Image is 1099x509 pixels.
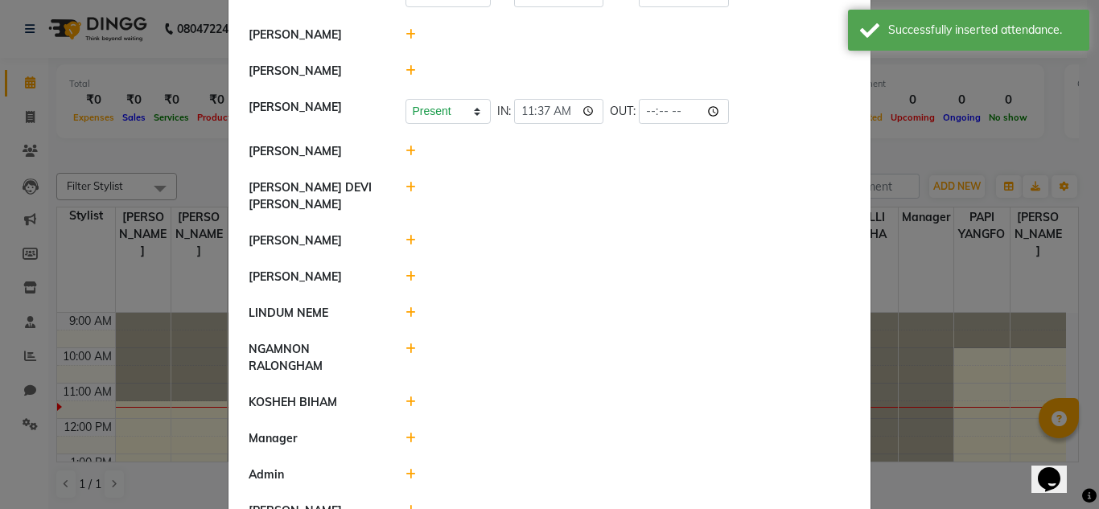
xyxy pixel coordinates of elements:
[237,466,393,483] div: Admin
[237,27,393,43] div: [PERSON_NAME]
[1031,445,1083,493] iframe: chat widget
[237,143,393,160] div: [PERSON_NAME]
[237,430,393,447] div: Manager
[237,341,393,375] div: NGAMNON RALONGHAM
[237,99,393,124] div: [PERSON_NAME]
[237,305,393,322] div: LINDUM NEME
[237,179,393,213] div: [PERSON_NAME] DEVI [PERSON_NAME]
[610,103,636,120] span: OUT:
[497,103,511,120] span: IN:
[237,232,393,249] div: [PERSON_NAME]
[237,269,393,285] div: [PERSON_NAME]
[237,63,393,80] div: [PERSON_NAME]
[237,394,393,411] div: KOSHEH BIHAM
[888,22,1077,39] div: Successfully inserted attendance.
